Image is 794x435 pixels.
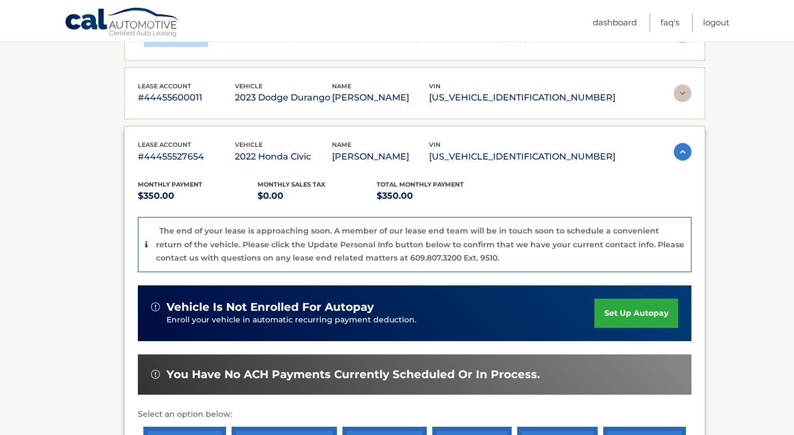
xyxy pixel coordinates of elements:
[257,181,325,188] span: Monthly sales Tax
[138,181,202,188] span: Monthly Payment
[167,314,594,326] p: Enroll your vehicle in automatic recurring payment deduction.
[429,90,615,105] p: [US_VEHICLE_IDENTIFICATION_NUMBER]
[235,149,332,165] p: 2022 Honda Civic
[429,149,615,165] p: [US_VEHICLE_IDENTIFICATION_NUMBER]
[332,82,351,90] span: name
[332,141,351,148] span: name
[429,141,441,148] span: vin
[138,141,191,148] span: lease account
[65,7,180,39] a: Cal Automotive
[151,303,160,311] img: alert-white.svg
[674,84,691,102] img: accordion-rest.svg
[332,90,429,105] p: [PERSON_NAME]
[703,13,729,31] a: Logout
[257,188,377,204] p: $0.00
[151,370,160,379] img: alert-white.svg
[167,368,540,381] span: You have no ACH payments currently scheduled or in process.
[429,82,441,90] span: vin
[661,13,679,31] a: FAQ's
[377,188,496,204] p: $350.00
[138,149,235,165] p: #44455527654
[156,226,684,263] p: The end of your lease is approaching soon. A member of our lease end team will be in touch soon t...
[235,82,262,90] span: vehicle
[377,181,464,188] span: Total Monthly Payment
[138,82,191,90] span: lease account
[138,188,257,204] p: $350.00
[593,13,637,31] a: Dashboard
[332,149,429,165] p: [PERSON_NAME]
[138,90,235,105] p: #44455600011
[674,143,691,161] img: accordion-active.svg
[235,141,262,148] span: vehicle
[235,90,332,105] p: 2023 Dodge Durango
[138,408,691,421] p: Select an option below:
[594,299,678,328] a: set up autopay
[167,300,374,314] span: vehicle is not enrolled for autopay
